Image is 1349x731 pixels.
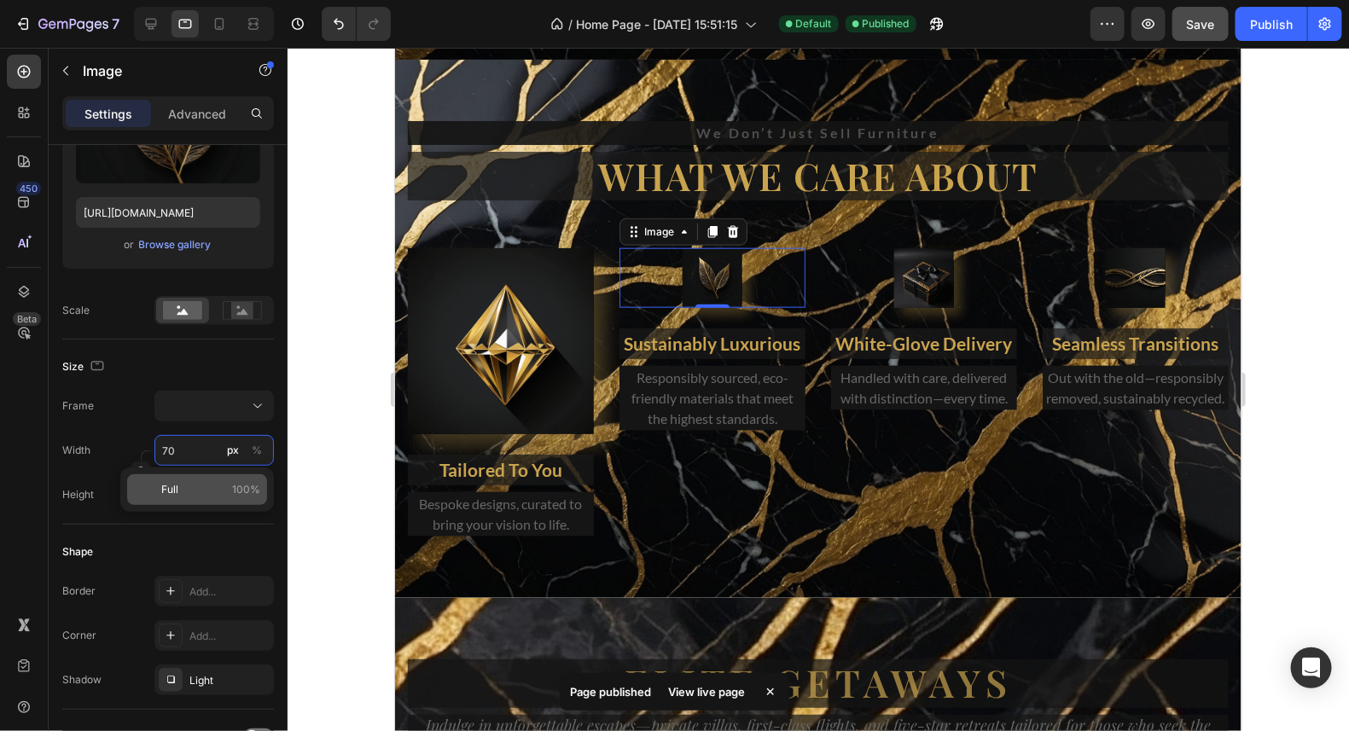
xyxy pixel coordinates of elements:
button: Publish [1236,7,1307,41]
span: Default [796,16,832,32]
span: Published [863,16,910,32]
div: Add... [189,584,270,600]
img: Alt Image [499,200,559,260]
div: % [252,443,262,458]
button: % [223,440,243,461]
div: Publish [1250,15,1293,33]
input: https://example.com/image.jpg [76,197,260,228]
i: Indulge in unforgettable escapes—private villas, first-class flights, and five-star retreats tail... [31,668,816,708]
div: Shadow [62,672,102,687]
p: white-glove delivery [438,282,620,310]
div: Corner [62,628,96,643]
p: Handled with care, delivered with distinction—every time. [438,320,620,361]
div: Border [62,583,96,599]
p: Out with the old—responsibly removed, sustainably recycled. [649,320,832,361]
img: Alt Image [711,200,770,260]
div: Size [62,356,108,379]
div: Browse gallery [139,237,212,252]
span: Full [161,482,178,497]
h2: Elite Getaways [13,612,834,660]
p: 7 [112,14,119,34]
button: Save [1172,7,1229,41]
div: Add... [189,629,270,644]
span: Home Page - [DATE] 15:51:15 [577,15,738,33]
span: Save [1187,17,1215,32]
label: Height [62,487,94,502]
span: / [569,15,573,33]
div: Scale [62,303,90,318]
input: px% [154,435,274,466]
button: Browse gallery [138,236,212,253]
span: or [125,235,135,255]
div: View live page [658,680,755,704]
p: Settings [84,105,132,123]
div: px [227,443,239,458]
span: 100% [232,482,260,497]
p: Image [83,61,228,81]
div: Open Intercom Messenger [1291,647,1332,688]
label: Frame [62,398,94,414]
p: seamless transitions [649,282,832,310]
div: Beta [13,312,41,326]
div: Light [189,673,270,688]
div: Shape [62,544,93,560]
p: Page published [570,683,651,700]
button: px [247,440,267,461]
label: Width [62,443,90,458]
p: Advanced [168,105,226,123]
div: Undo/Redo [322,7,391,41]
button: 7 [7,7,127,41]
iframe: Design area [395,48,1241,731]
div: 450 [16,182,41,195]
